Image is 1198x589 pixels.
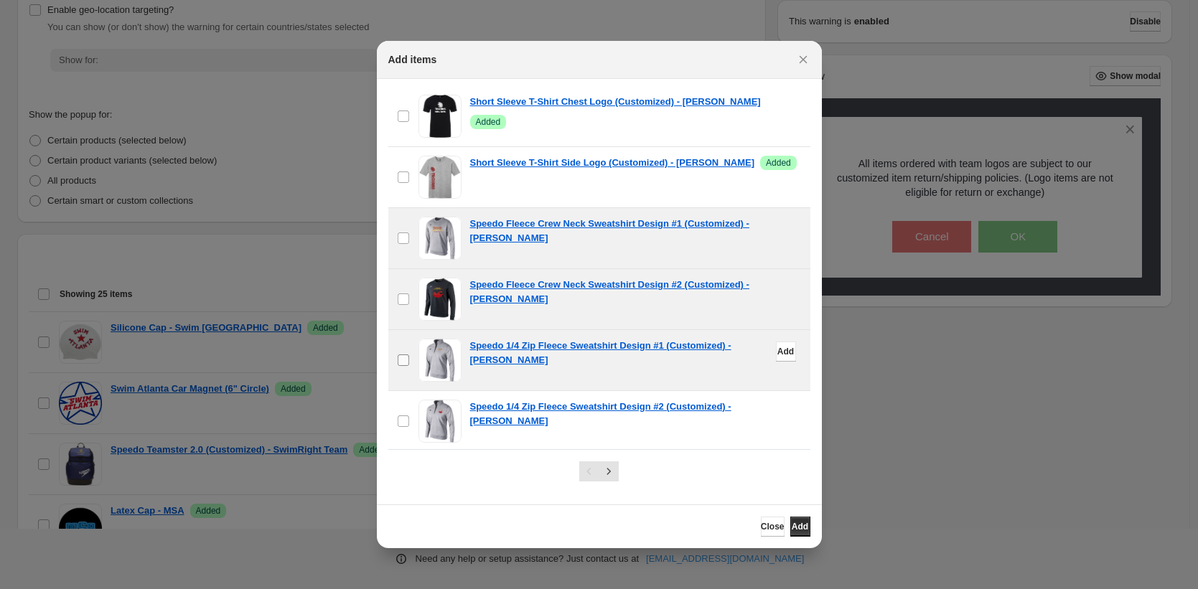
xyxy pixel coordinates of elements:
img: Speedo 1/4 Zip Fleece Sweatshirt Design #1 (Customized) - Lassiter [418,339,462,382]
a: Short Sleeve T-Shirt Chest Logo (Customized) - [PERSON_NAME] [470,95,761,109]
button: Add [776,341,796,362]
img: Short Sleeve T-Shirt Side Logo (Customized) - Lassiter [418,156,462,199]
span: Add [777,346,794,357]
button: Next [599,461,619,481]
img: Speedo 1/4 Zip Fleece Sweatshirt Design #2 (Customized) - Lassiter [418,400,462,443]
a: Speedo Fleece Crew Neck Sweatshirt Design #1 (Customized) - [PERSON_NAME] [470,217,802,245]
nav: Pagination [579,461,619,481]
span: Added [476,116,501,128]
a: Speedo 1/4 Zip Fleece Sweatshirt Design #1 (Customized) - [PERSON_NAME] [470,339,802,367]
img: Speedo Fleece Crew Neck Sweatshirt Design #2 (Customized) - Lassiter [418,278,462,321]
button: Close [793,50,813,70]
a: Speedo 1/4 Zip Fleece Sweatshirt Design #2 (Customized) - [PERSON_NAME] [470,400,802,428]
span: Add [792,521,808,532]
span: Added [766,157,791,169]
span: Close [761,521,785,532]
a: Speedo Fleece Crew Neck Sweatshirt Design #2 (Customized) - [PERSON_NAME] [470,278,802,306]
button: Add [790,517,810,537]
a: Short Sleeve T-Shirt Side Logo (Customized) - [PERSON_NAME] [470,156,755,170]
button: Close [761,517,785,537]
h2: Add items [388,52,437,67]
img: Short Sleeve T-Shirt Chest Logo (Customized) - Lassiter [418,95,462,138]
img: Speedo Fleece Crew Neck Sweatshirt Design #1 (Customized) - Lassiter [418,217,462,260]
